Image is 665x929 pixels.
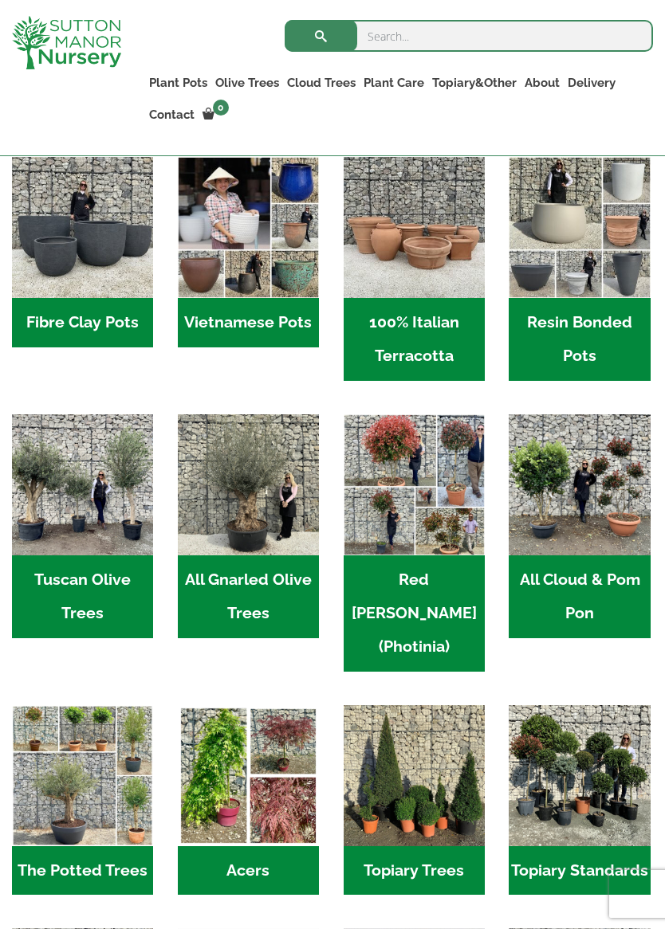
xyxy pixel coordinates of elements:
a: 0 [199,104,234,126]
img: Home - 6E921A5B 9E2F 4B13 AB99 4EF601C89C59 1 105 c [178,157,319,298]
a: Olive Trees [211,72,283,94]
img: Home - C8EC7518 C483 4BAA AA61 3CAAB1A4C7C4 1 201 a [344,705,485,846]
h2: All Gnarled Olive Trees [178,555,319,638]
h2: Tuscan Olive Trees [12,555,153,638]
img: Home - 5833C5B7 31D0 4C3A 8E42 DB494A1738DB [178,414,319,555]
img: Home - Untitled Project 4 [178,705,319,846]
img: Home - 7716AD77 15EA 4607 B135 B37375859F10 [12,414,153,555]
h2: The Potted Trees [12,846,153,896]
a: Topiary&Other [428,72,521,94]
a: Visit product category 100% Italian Terracotta [344,157,485,381]
a: Visit product category Red Robin (Photinia) [344,414,485,672]
a: Contact [145,104,199,126]
img: Home - 67232D1B A461 444F B0F6 BDEDC2C7E10B 1 105 c [509,157,650,298]
a: Visit product category Fibre Clay Pots [12,157,153,347]
img: Home - A124EB98 0980 45A7 B835 C04B779F7765 [509,414,650,555]
img: Home - F5A23A45 75B5 4929 8FB2 454246946332 [344,414,485,555]
a: Cloud Trees [283,72,360,94]
h2: Acers [178,846,319,896]
a: Visit product category All Gnarled Olive Trees [178,414,319,638]
img: Home - 1B137C32 8D99 4B1A AA2F 25D5E514E47D 1 105 c [344,157,485,298]
a: Delivery [564,72,620,94]
img: Home - IMG 5223 [509,705,650,846]
a: Visit product category The Potted Trees [12,705,153,896]
img: Home - 8194B7A3 2818 4562 B9DD 4EBD5DC21C71 1 105 c 1 [12,157,153,298]
a: Visit product category Topiary Standards [509,705,650,896]
a: Visit product category Vietnamese Pots [178,157,319,347]
h2: Topiary Trees [344,846,485,896]
h2: Topiary Standards [509,846,650,896]
h2: Resin Bonded Pots [509,298,650,381]
input: Search... [285,20,653,52]
h2: Fibre Clay Pots [12,298,153,347]
h2: 100% Italian Terracotta [344,298,485,381]
a: Visit product category Acers [178,705,319,896]
a: About [521,72,564,94]
h2: All Cloud & Pom Pon [509,555,650,638]
h2: Vietnamese Pots [178,298,319,347]
img: Home - new coll [12,705,153,846]
a: Plant Pots [145,72,211,94]
img: logo [12,16,121,69]
span: 0 [213,100,229,116]
h2: Red [PERSON_NAME] (Photinia) [344,555,485,672]
a: Plant Care [360,72,428,94]
a: Visit product category Topiary Trees [344,705,485,896]
a: Visit product category All Cloud & Pom Pon [509,414,650,638]
a: Visit product category Resin Bonded Pots [509,157,650,381]
a: Visit product category Tuscan Olive Trees [12,414,153,638]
